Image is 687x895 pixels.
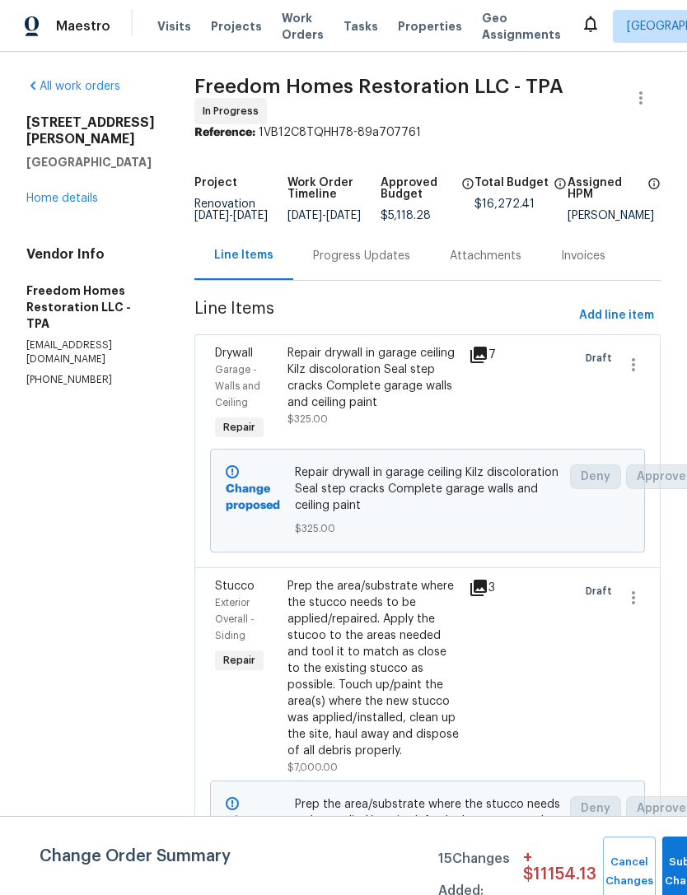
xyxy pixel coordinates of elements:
span: Draft [586,350,619,366]
div: Attachments [450,248,521,264]
button: Add line item [572,301,661,331]
span: Freedom Homes Restoration LLC - TPA [194,77,563,96]
span: Add line item [579,305,654,326]
span: [DATE] [233,210,268,221]
span: Cancel Changes [611,853,647,891]
span: [DATE] [194,210,229,221]
span: $16,272.41 [474,198,535,210]
span: Properties [398,18,462,35]
b: Reference: [194,127,255,138]
span: $5,118.28 [381,210,431,221]
h5: Approved Budget [381,177,456,200]
span: Repair [217,419,262,436]
span: Tasks [343,21,378,32]
div: Invoices [561,248,605,264]
span: Drywall [215,347,253,359]
span: $7,000.00 [287,762,338,772]
span: - [287,210,361,221]
h5: Work Order Timeline [287,177,381,200]
h5: Project [194,177,237,189]
span: Geo Assignments [482,10,561,43]
span: Renovation [194,198,268,221]
span: [DATE] [326,210,361,221]
span: Line Items [194,301,572,331]
h5: Total Budget [474,177,549,189]
div: [PERSON_NAME] [568,210,661,221]
button: Deny [570,464,621,489]
div: 1VB12C8TQHH78-89a707761 [194,124,661,141]
span: [DATE] [287,210,322,221]
div: Repair drywall in garage ceiling Kilz discoloration Seal step cracks Complete garage walls and ce... [287,345,459,411]
span: Work Orders [282,10,324,43]
h5: Freedom Homes Restoration LLC - TPA [26,282,155,332]
span: Repair drywall in garage ceiling Kilz discoloration Seal step cracks Complete garage walls and ce... [295,464,561,514]
h5: Assigned HPM [568,177,643,200]
div: Line Items [214,247,273,263]
span: $325.00 [295,520,561,537]
button: Deny [570,796,621,821]
div: 3 [469,578,495,598]
span: In Progress [203,103,265,119]
p: [PHONE_NUMBER] [26,373,155,387]
span: The total cost of line items that have been proposed by Opendoor. This sum includes line items th... [554,177,567,198]
span: $325.00 [287,414,328,424]
a: All work orders [26,81,120,92]
h4: Vendor Info [26,246,155,263]
span: The total cost of line items that have been approved by both Opendoor and the Trade Partner. This... [461,177,474,210]
b: Change proposed [226,815,280,843]
span: Draft [586,583,619,599]
span: Projects [211,18,262,35]
span: The hpm assigned to this work order. [647,177,661,210]
div: 7 [469,345,495,365]
h5: [GEOGRAPHIC_DATA] [26,154,155,170]
span: Repair [217,652,262,669]
span: - [194,210,268,221]
span: Garage - Walls and Ceiling [215,365,260,408]
span: Stucco [215,580,255,592]
div: Prep the area/substrate where the stucco needs to be applied/repaired. Apply the stucoo to the ar... [287,578,459,759]
p: [EMAIL_ADDRESS][DOMAIN_NAME] [26,338,155,366]
div: Progress Updates [313,248,410,264]
a: Home details [26,193,98,204]
b: Change proposed [226,483,280,511]
span: Exterior Overall - Siding [215,598,255,641]
h2: [STREET_ADDRESS][PERSON_NAME] [26,114,155,147]
span: Maestro [56,18,110,35]
span: Visits [157,18,191,35]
